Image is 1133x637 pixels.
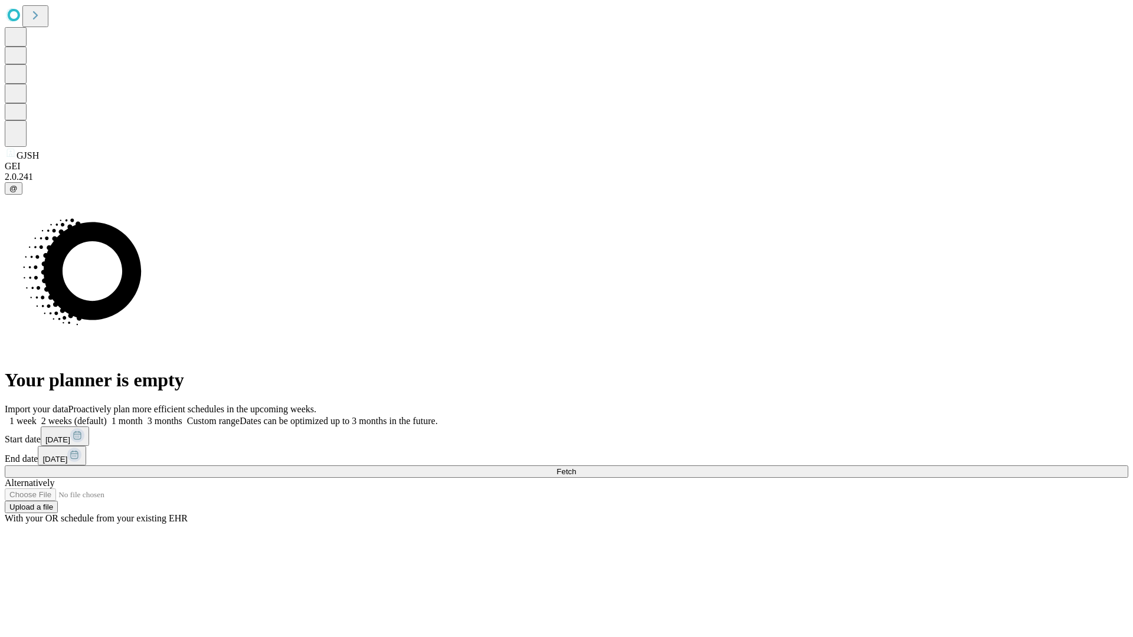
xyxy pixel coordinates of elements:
div: GEI [5,161,1128,172]
span: 3 months [148,416,182,426]
div: 2.0.241 [5,172,1128,182]
button: Fetch [5,465,1128,478]
span: Fetch [556,467,576,476]
button: [DATE] [41,426,89,446]
span: GJSH [17,150,39,160]
span: With your OR schedule from your existing EHR [5,513,188,523]
button: Upload a file [5,501,58,513]
button: @ [5,182,22,195]
span: Custom range [187,416,240,426]
span: Import your data [5,404,68,414]
span: Proactively plan more efficient schedules in the upcoming weeks. [68,404,316,414]
span: [DATE] [42,455,67,464]
span: 1 month [112,416,143,426]
span: Alternatively [5,478,54,488]
button: [DATE] [38,446,86,465]
span: 2 weeks (default) [41,416,107,426]
span: 1 week [9,416,37,426]
h1: Your planner is empty [5,369,1128,391]
div: End date [5,446,1128,465]
span: @ [9,184,18,193]
div: Start date [5,426,1128,446]
span: Dates can be optimized up to 3 months in the future. [240,416,437,426]
span: [DATE] [45,435,70,444]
